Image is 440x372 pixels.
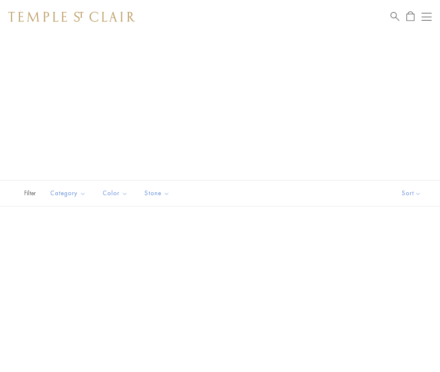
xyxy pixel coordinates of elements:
[391,11,399,22] a: Search
[46,188,92,199] span: Category
[406,11,414,22] a: Open Shopping Bag
[8,12,135,22] img: Temple St. Clair
[96,184,134,203] button: Color
[422,12,432,22] button: Open navigation
[383,181,440,206] button: Show sort by
[98,188,134,199] span: Color
[44,184,92,203] button: Category
[138,184,176,203] button: Stone
[140,188,176,199] span: Stone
